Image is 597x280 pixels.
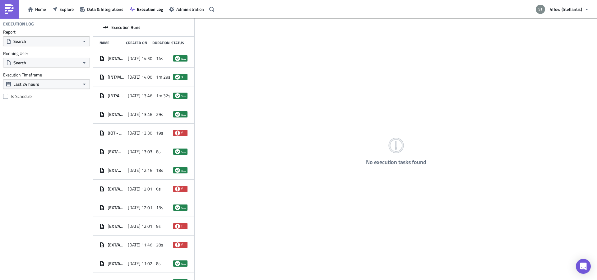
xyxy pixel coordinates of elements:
span: failed [181,186,186,191]
button: Explore [49,4,77,14]
span: Administration [176,6,204,12]
span: [EXT/MAN/[PERSON_NAME]] Trnava - in&outbound plate numbers 13:00 [108,149,125,154]
span: failed [175,242,180,247]
span: 8s [156,261,161,266]
h4: No execution tasks found [366,159,426,165]
span: success [175,112,180,117]
span: [EXT/MAN/Daily/Kragujevac] - Missing pickup KPI [108,168,125,173]
button: Home [25,4,49,14]
label: Running User [3,51,90,56]
div: Created On [126,40,149,45]
span: Search [13,38,26,44]
span: [DATE] 11:46 [128,242,152,248]
span: [DATE] 12:01 [128,186,152,192]
span: success [175,149,180,154]
span: Data & Integrations [87,6,123,12]
span: 9s [156,223,161,229]
img: PushMetrics [4,4,14,14]
img: Avatar [535,4,546,15]
span: 18s [156,168,163,173]
h4: Execution Log [3,21,34,27]
span: [EXT/AFS/[PERSON_NAME]] Additional Return TOs Vesoul (FR Hubs) [108,205,125,210]
button: Administration [166,4,207,14]
span: failed [181,224,186,229]
span: [DATE] 13:46 [128,93,152,99]
span: success [181,56,186,61]
button: Execution Log [127,4,166,14]
span: [DATE] 14:30 [128,56,152,61]
span: success [181,205,186,210]
span: [EXT/AFS/[PERSON_NAME]] Prio Loads Daily Summary 14:30 [108,56,125,61]
button: Data & Integrations [77,4,127,14]
span: success [175,168,180,173]
label: Execution Timeframe [3,72,90,78]
span: Last 24 hours [13,81,39,87]
span: [INT/AFS/j.muzik] Load List Summary [108,93,125,99]
span: success [175,75,180,80]
span: [DATE] 11:02 [128,261,152,266]
span: 19s [156,130,163,136]
span: success [175,205,180,210]
span: Explore [59,6,74,12]
span: 28s [156,242,163,248]
span: failed [175,131,180,135]
div: Open Intercom Messenger [576,259,591,274]
span: Execution Runs [111,25,141,30]
span: 29s [156,112,163,117]
span: success [175,56,180,61]
label: Is Schedule [3,94,90,99]
button: Search [3,58,90,67]
span: 8s [156,149,161,154]
span: 14s [156,56,163,61]
span: Search [13,59,26,66]
span: [DATE] 13:30 [128,130,152,136]
span: [EXT/AFS/[PERSON_NAME]] Additional Return TOs [GEOGRAPHIC_DATA] [108,223,125,229]
span: [DATE] 13:46 [128,112,152,117]
span: [DATE] 12:01 [128,205,152,210]
span: success [181,261,186,266]
button: 4flow (Stellantis) [532,2,592,16]
button: Last 24 hours [3,79,90,89]
div: Name [99,40,123,45]
div: Duration [152,40,168,45]
button: Search [3,36,90,46]
span: Home [35,6,46,12]
span: failed [181,242,186,247]
span: success [181,149,186,154]
span: success [181,112,186,117]
span: success [181,168,186,173]
span: success [175,93,180,98]
span: [EXT/AFS/j.muzik] Load List Daily 13:45 - Escalation 3 [108,112,125,117]
span: [EXT/AFS/[PERSON_NAME]] [GEOGRAPHIC_DATA] (past 24h) [108,261,125,266]
span: [INT/MAN/[PERSON_NAME]] Open TOs Report [14:00] [108,74,125,80]
span: success [181,93,186,98]
span: failed [175,186,180,191]
span: failed [181,131,186,135]
span: failed [175,224,180,229]
span: 4flow (Stellantis) [550,6,582,12]
label: Report [3,29,90,35]
span: [DATE] 14:00 [128,74,152,80]
span: [EXT/AFS/j.muzik] Load List Daily 11:45 - Escalation 2 [108,242,125,248]
span: [DATE] 13:03 [128,149,152,154]
span: BOT - EMS-iTMS delays /Afternoon [108,130,125,136]
span: success [181,75,186,80]
span: [DATE] 12:01 [128,223,152,229]
span: Execution Log [137,6,163,12]
span: [DATE] 12:16 [128,168,152,173]
span: 13s [156,205,163,210]
span: 1m 32s [156,93,170,99]
div: Status [171,40,184,45]
span: 1m 29s [156,74,170,80]
span: success [175,261,180,266]
span: 6s [156,186,161,192]
span: [EXT/AFS/[PERSON_NAME]] Additional Return TOs Vesoul (EU Hubs) [108,186,125,192]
